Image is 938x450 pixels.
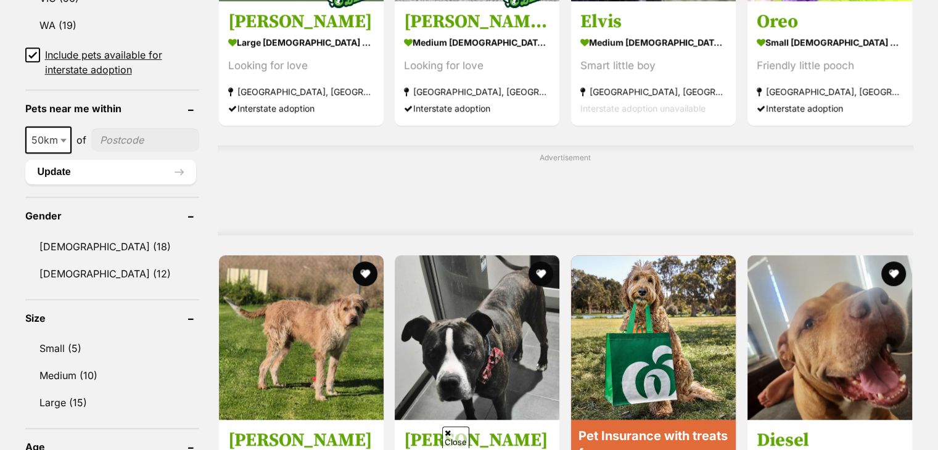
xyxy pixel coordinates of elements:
span: Include pets available for interstate adoption [45,47,199,77]
div: Interstate adoption [228,100,374,117]
button: favourite [352,261,377,286]
img: Diesel - Staffordshire Bull Terrier Dog [747,255,912,420]
span: 50km [27,131,70,149]
strong: large [DEMOGRAPHIC_DATA] Dog [228,33,374,51]
a: [PERSON_NAME] large [DEMOGRAPHIC_DATA] Dog Looking for love [GEOGRAPHIC_DATA], [GEOGRAPHIC_DATA] ... [219,1,384,126]
strong: [GEOGRAPHIC_DATA], [GEOGRAPHIC_DATA] [757,83,903,100]
strong: [GEOGRAPHIC_DATA], [GEOGRAPHIC_DATA] [228,83,374,100]
strong: medium [DEMOGRAPHIC_DATA] Dog [404,33,550,51]
a: Medium (10) [25,362,199,388]
a: Oreo small [DEMOGRAPHIC_DATA] Dog Friendly little pooch [GEOGRAPHIC_DATA], [GEOGRAPHIC_DATA] Inte... [747,1,912,126]
strong: [GEOGRAPHIC_DATA], [GEOGRAPHIC_DATA] [580,83,726,100]
strong: medium [DEMOGRAPHIC_DATA] Dog [580,33,726,51]
div: Interstate adoption [404,100,550,117]
a: [DEMOGRAPHIC_DATA] (18) [25,234,199,260]
img: Billy - Irish Wolfhound x Bullmastiff Dog [219,255,384,420]
h3: Elvis [580,10,726,33]
a: Include pets available for interstate adoption [25,47,199,77]
img: Cruz - Bull Arab Dog [395,255,559,420]
div: Interstate adoption [757,100,903,117]
strong: [GEOGRAPHIC_DATA], [GEOGRAPHIC_DATA] [404,83,550,100]
div: Smart little boy [580,57,726,74]
header: Size [25,313,199,324]
a: [DEMOGRAPHIC_DATA] (12) [25,261,199,287]
a: [PERSON_NAME] & [PERSON_NAME] medium [DEMOGRAPHIC_DATA] Dog Looking for love [GEOGRAPHIC_DATA], [... [395,1,559,126]
button: favourite [881,261,906,286]
header: Gender [25,210,199,221]
h3: Oreo [757,10,903,33]
div: Friendly little pooch [757,57,903,74]
header: Pets near me within [25,103,199,114]
button: favourite [529,261,553,286]
a: Large (15) [25,390,199,415]
div: Looking for love [228,57,374,74]
input: postcode [91,128,199,152]
span: of [76,133,86,147]
span: Close [442,427,469,448]
span: 50km [25,126,72,153]
div: Advertisement [218,145,913,235]
h3: [PERSON_NAME] [228,10,374,33]
span: Interstate adoption unavailable [580,103,706,113]
a: WA (19) [25,12,199,38]
a: Elvis medium [DEMOGRAPHIC_DATA] Dog Smart little boy [GEOGRAPHIC_DATA], [GEOGRAPHIC_DATA] Interst... [571,1,736,126]
button: Update [25,160,196,184]
a: Small (5) [25,335,199,361]
div: Looking for love [404,57,550,74]
h3: [PERSON_NAME] & [PERSON_NAME] [404,10,550,33]
strong: small [DEMOGRAPHIC_DATA] Dog [757,33,903,51]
